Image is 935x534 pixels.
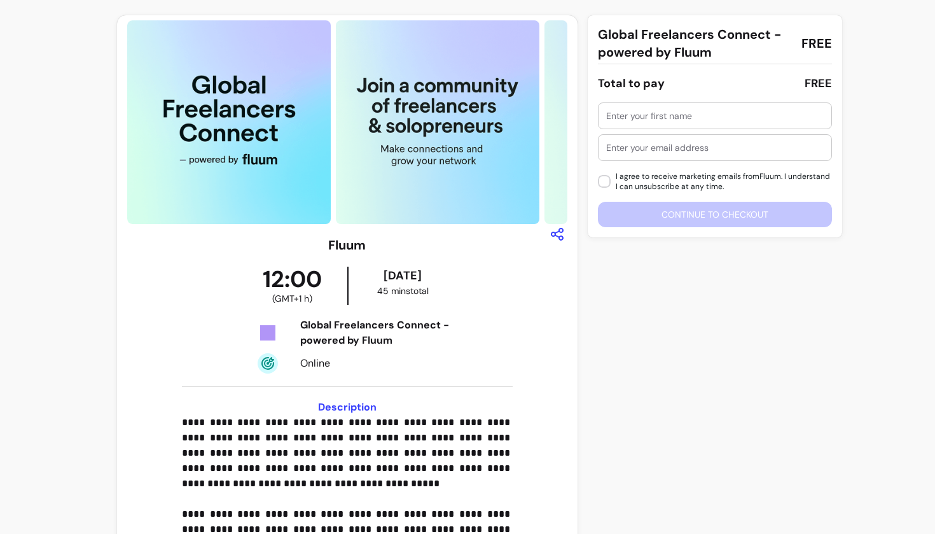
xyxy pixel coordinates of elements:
img: https://d3pz9znudhj10h.cloudfront.net/9d95b61e-433c-466e-8f72-0c6ec8aff819 [544,20,748,224]
img: https://d3pz9znudhj10h.cloudfront.net/aee2e147-fbd8-4818-a12f-606c309470ab [336,20,539,224]
div: 45 mins total [351,285,455,297]
h3: Fluum [328,236,366,254]
span: Global Freelancers Connect - powered by Fluum [598,25,791,61]
div: Total to pay [598,74,665,92]
img: Tickets Icon [258,323,278,343]
input: Enter your email address [606,141,824,154]
div: Online [300,356,454,371]
div: 12:00 [237,267,347,305]
img: https://d3pz9znudhj10h.cloudfront.net/00946753-bc9b-4216-846f-eac31ade132c [127,20,331,224]
span: FREE [801,34,832,52]
div: Global Freelancers Connect - powered by Fluum [300,318,454,348]
h3: Description [182,400,512,415]
input: Enter your first name [606,109,824,122]
div: FREE [805,74,832,92]
div: [DATE] [351,267,455,285]
span: ( GMT+1 h ) [272,292,312,305]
